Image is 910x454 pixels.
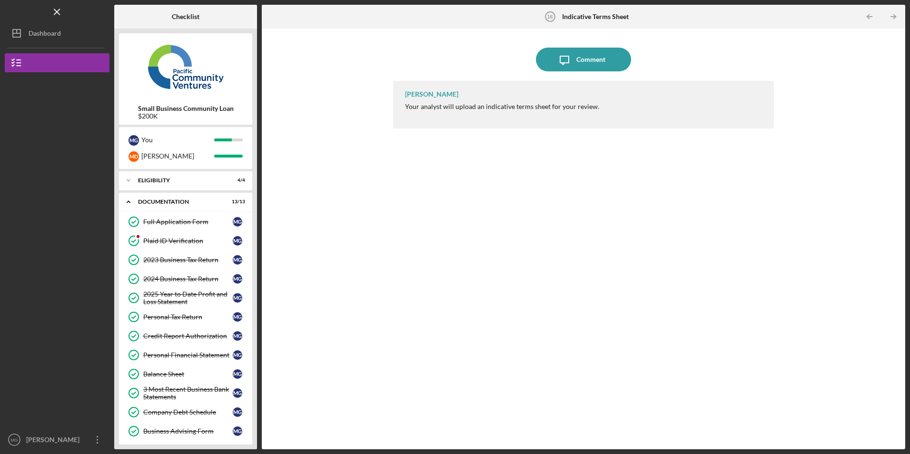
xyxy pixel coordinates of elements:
[143,313,233,321] div: Personal Tax Return
[143,275,233,283] div: 2024 Business Tax Return
[143,385,233,401] div: 3 Most Recent Business Bank Statements
[124,269,247,288] a: 2024 Business Tax ReturnMG
[143,370,233,378] div: Balance Sheet
[143,237,233,245] div: Plaid ID Verification
[562,13,629,20] b: Indicative Terms Sheet
[124,422,247,441] a: Business Advising FormMG
[143,290,233,306] div: 2025 Year to Date Profit and Loss Statement
[233,407,242,417] div: M G
[233,274,242,284] div: M G
[138,112,234,120] div: $200K
[124,384,247,403] a: 3 Most Recent Business Bank StatementsMG
[129,151,139,162] div: M D
[124,212,247,231] a: Full Application FormMG
[228,178,245,183] div: 4 / 4
[124,365,247,384] a: Balance SheetMG
[233,255,242,265] div: M G
[141,132,214,148] div: You
[172,13,199,20] b: Checklist
[228,199,245,205] div: 13 / 13
[233,217,242,227] div: M G
[143,351,233,359] div: Personal Financial Statement
[119,38,252,95] img: Product logo
[233,293,242,303] div: M G
[124,288,247,307] a: 2025 Year to Date Profit and Loss StatementMG
[138,178,221,183] div: Eligibility
[405,90,458,98] div: [PERSON_NAME]
[124,403,247,422] a: Company Debt ScheduleMG
[29,24,61,45] div: Dashboard
[143,218,233,226] div: Full Application Form
[143,256,233,264] div: 2023 Business Tax Return
[233,331,242,341] div: M G
[233,236,242,246] div: M G
[233,388,242,398] div: M G
[124,345,247,365] a: Personal Financial StatementMG
[536,48,631,71] button: Comment
[143,332,233,340] div: Credit Report Authorization
[547,14,553,20] tspan: 16
[124,231,247,250] a: Plaid ID VerificationMG
[129,135,139,146] div: M G
[405,103,599,110] div: Your analyst will upload an indicative terms sheet for your review.
[143,408,233,416] div: Company Debt Schedule
[141,148,214,164] div: [PERSON_NAME]
[5,24,109,43] button: Dashboard
[5,430,109,449] button: MG[PERSON_NAME]
[124,250,247,269] a: 2023 Business Tax ReturnMG
[10,437,18,443] text: MG
[124,307,247,326] a: Personal Tax ReturnMG
[138,199,221,205] div: Documentation
[576,48,605,71] div: Comment
[124,326,247,345] a: Credit Report AuthorizationMG
[233,312,242,322] div: M G
[24,430,86,452] div: [PERSON_NAME]
[233,369,242,379] div: M G
[233,350,242,360] div: M G
[138,105,234,112] b: Small Business Community Loan
[233,426,242,436] div: M G
[143,427,233,435] div: Business Advising Form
